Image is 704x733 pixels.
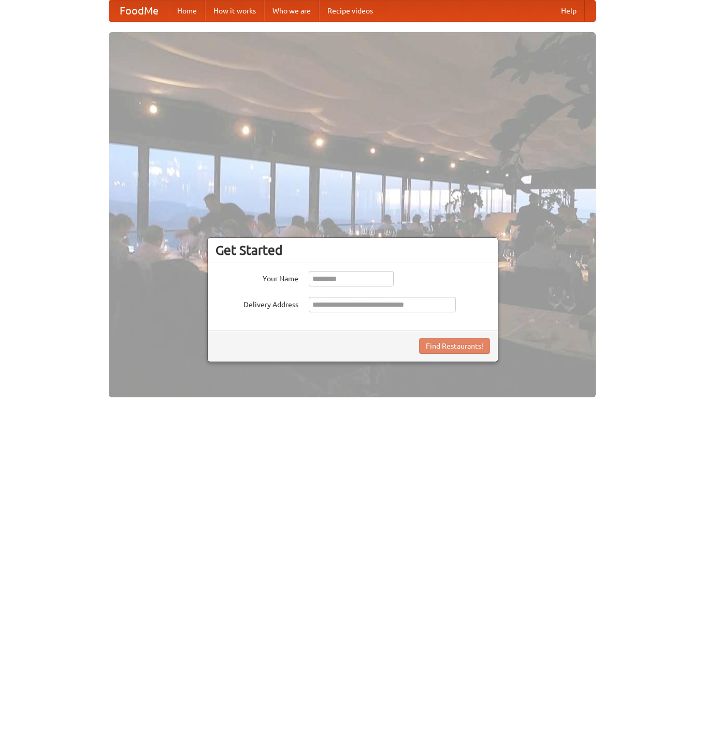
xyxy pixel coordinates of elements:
[215,271,298,284] label: Your Name
[215,297,298,310] label: Delivery Address
[215,242,490,258] h3: Get Started
[264,1,319,21] a: Who we are
[553,1,585,21] a: Help
[169,1,205,21] a: Home
[419,338,490,354] button: Find Restaurants!
[205,1,264,21] a: How it works
[319,1,381,21] a: Recipe videos
[109,1,169,21] a: FoodMe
